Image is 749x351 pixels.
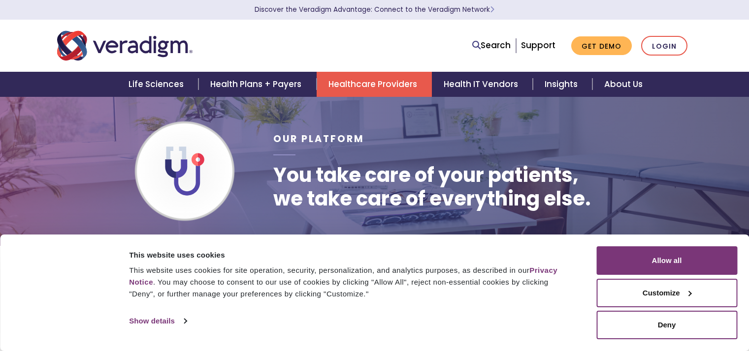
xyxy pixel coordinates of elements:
[596,246,737,275] button: Allow all
[57,29,193,62] img: Veradigm logo
[533,72,592,97] a: Insights
[472,39,511,52] a: Search
[129,249,574,261] div: This website uses cookies
[129,264,574,300] div: This website uses cookies for site operation, security, personalization, and analytics purposes, ...
[592,72,654,97] a: About Us
[596,311,737,339] button: Deny
[490,5,494,14] span: Learn More
[521,39,555,51] a: Support
[571,36,632,56] a: Get Demo
[273,132,364,146] span: Our Platform
[255,5,494,14] a: Discover the Veradigm Advantage: Connect to the Veradigm NetworkLearn More
[117,72,198,97] a: Life Sciences
[641,36,687,56] a: Login
[432,72,533,97] a: Health IT Vendors
[317,72,432,97] a: Healthcare Providers
[596,279,737,307] button: Customize
[129,314,186,328] a: Show details
[198,72,316,97] a: Health Plans + Payers
[273,163,591,210] h1: You take care of your patients, we take care of everything else.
